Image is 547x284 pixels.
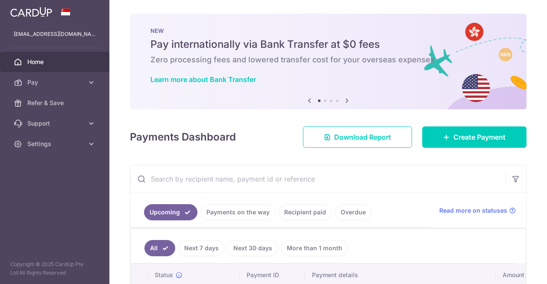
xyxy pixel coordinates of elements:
a: Read more on statuses [439,206,516,215]
a: Upcoming [144,204,197,220]
span: Download Report [334,132,391,142]
span: Pay [27,78,84,87]
img: Bank transfer banner [130,14,526,109]
span: Read more on statuses [439,206,507,215]
a: All [144,240,175,256]
span: Settings [27,140,84,148]
a: Payments on the way [201,204,275,220]
input: Search by recipient name, payment id or reference [130,165,506,193]
h4: Payments Dashboard [130,129,236,145]
span: Status [155,271,173,279]
a: Next 30 days [228,240,278,256]
a: Recipient paid [279,204,332,220]
span: Home [27,58,84,66]
h5: Pay internationally via Bank Transfer at $0 fees [150,38,506,51]
a: Download Report [303,126,412,148]
a: Create Payment [422,126,526,148]
a: More than 1 month [281,240,348,256]
span: Amount [503,271,524,279]
p: NEW [150,27,506,34]
p: [EMAIL_ADDRESS][DOMAIN_NAME] [14,30,96,38]
h6: Zero processing fees and lowered transfer cost for your overseas expenses [150,55,506,65]
a: Overdue [335,204,371,220]
span: Refer & Save [27,99,84,107]
span: Create Payment [453,132,506,142]
img: CardUp [10,7,52,17]
span: Support [27,119,84,128]
a: Next 7 days [179,240,224,256]
a: Learn more about Bank Transfer [150,75,256,84]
